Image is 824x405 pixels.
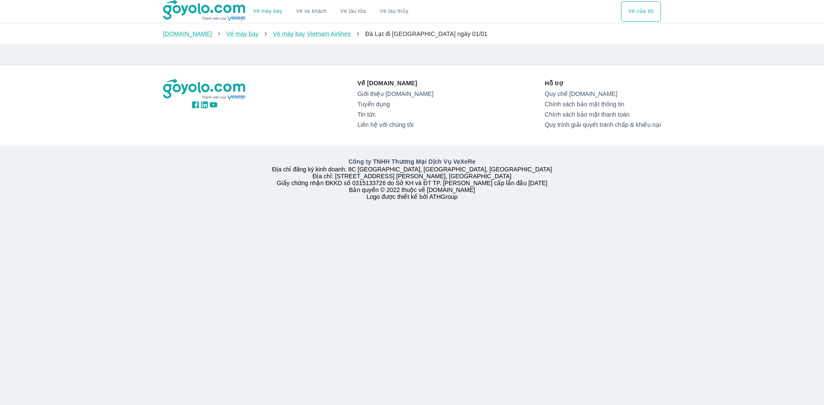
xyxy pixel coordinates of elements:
a: Chính sách bảo mật thanh toán [545,111,661,118]
div: choose transportation mode [621,1,661,22]
nav: breadcrumb [163,30,661,38]
p: Về [DOMAIN_NAME] [357,79,433,87]
button: Vé tàu thủy [373,1,415,22]
a: [DOMAIN_NAME] [163,30,212,37]
a: Vé máy bay Vietnam Airlines [273,30,351,37]
p: Hỗ trợ [545,79,661,87]
div: Địa chỉ đăng ký kinh doanh: 8C [GEOGRAPHIC_DATA], [GEOGRAPHIC_DATA], [GEOGRAPHIC_DATA] Địa chỉ: [... [158,157,666,200]
a: Liên hệ với chúng tôi [357,121,433,128]
span: Đà Lạt đi [GEOGRAPHIC_DATA] ngày 01/01 [365,30,488,37]
button: Vé của tôi [621,1,661,22]
a: Quy chế [DOMAIN_NAME] [545,90,661,97]
img: logo [163,79,246,100]
a: Vé xe khách [296,8,327,15]
a: Vé máy bay [226,30,258,37]
a: Tin tức [357,111,433,118]
p: Công ty TNHH Thương Mại Dịch Vụ VeXeRe [165,157,659,166]
a: Tuyển dụng [357,101,433,108]
a: Vé máy bay [253,8,282,15]
a: Chính sách bảo mật thông tin [545,101,661,108]
a: Quy trình giải quyết tranh chấp & khiếu nại [545,121,661,128]
div: choose transportation mode [246,1,415,22]
a: Vé tàu lửa [333,1,373,22]
a: Giới thiệu [DOMAIN_NAME] [357,90,433,97]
